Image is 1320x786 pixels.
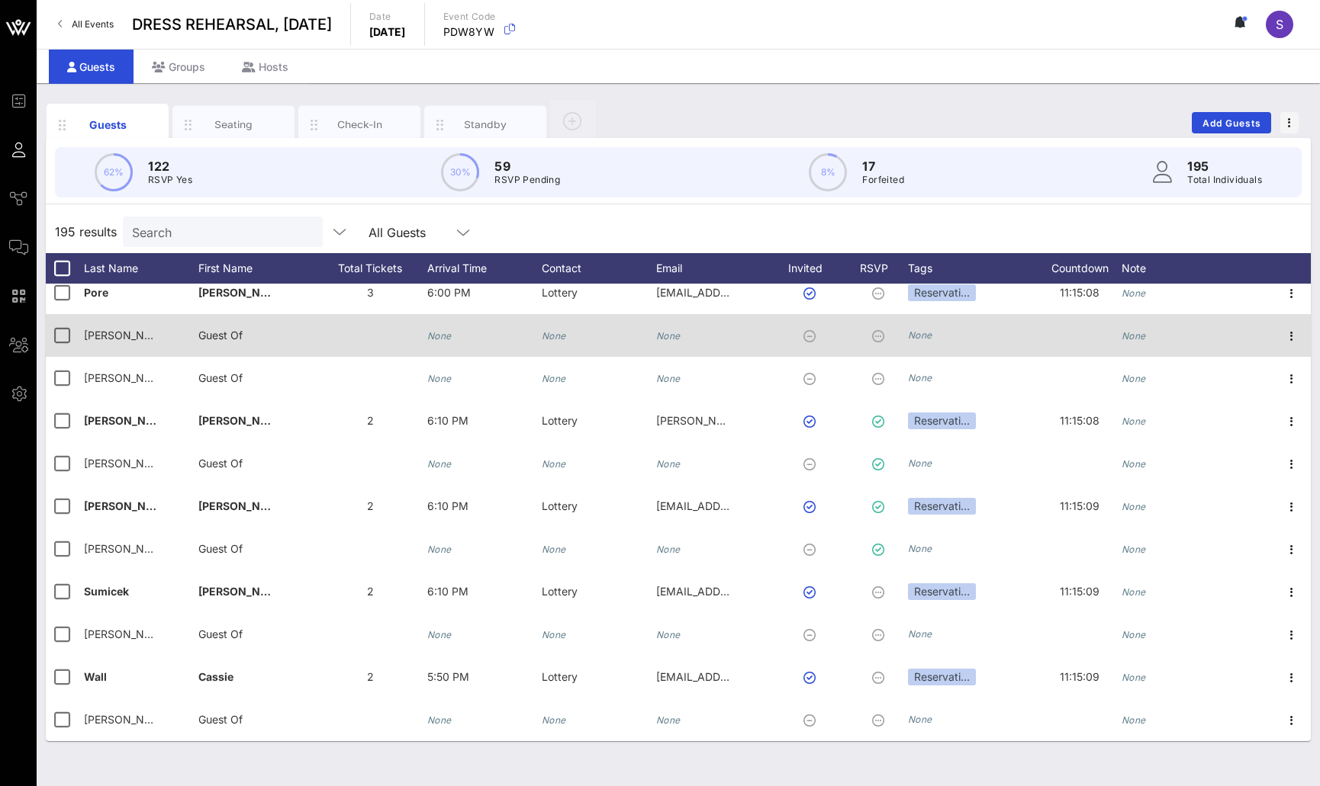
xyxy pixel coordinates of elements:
[656,253,771,284] div: Email
[359,217,481,247] div: All Guests
[908,457,932,469] i: None
[656,286,840,299] span: [EMAIL_ADDRESS][DOMAIN_NAME]
[369,9,406,24] p: Date
[908,253,1038,284] div: Tags
[313,656,427,698] div: 2
[656,330,681,342] i: None
[1122,415,1146,427] i: None
[1122,629,1146,640] i: None
[84,414,174,427] span: [PERSON_NAME]
[198,585,288,598] span: [PERSON_NAME]
[1122,672,1146,683] i: None
[148,157,192,175] p: 122
[542,670,578,683] span: Lottery
[84,499,174,512] span: [PERSON_NAME]
[1060,502,1099,511] span: 11:15:09
[1122,544,1146,555] i: None
[542,330,566,342] i: None
[84,542,172,555] span: [PERSON_NAME]
[656,373,681,384] i: None
[313,253,427,284] div: Total Tickets
[84,329,172,342] span: [PERSON_NAME]
[198,286,288,299] span: [PERSON_NAME]
[55,223,117,241] span: 195 results
[313,399,427,442] div: 2
[84,371,172,384] span: [PERSON_NAME]
[908,284,976,301] div: Reservati…
[656,458,681,470] i: None
[84,585,129,598] span: Sumicek
[134,50,224,84] div: Groups
[1122,373,1146,384] i: None
[427,330,452,342] i: None
[224,50,307,84] div: Hosts
[908,583,976,600] div: Reservati…
[1060,288,1099,297] span: 11:15:08
[771,253,855,284] div: Invited
[908,498,976,515] div: Reservati…
[656,499,840,512] span: [EMAIL_ADDRESS][DOMAIN_NAME]
[427,714,452,726] i: None
[132,13,332,36] span: DRESS REHEARSAL, [DATE]
[1187,172,1262,188] p: Total Individuals
[542,499,578,512] span: Lottery
[855,253,908,284] div: RSVP
[198,371,243,384] span: Guest Of
[427,629,452,640] i: None
[908,714,932,725] i: None
[862,172,904,188] p: Forfeited
[427,585,468,598] span: 6:10 PM
[369,24,406,40] p: [DATE]
[1122,586,1146,598] i: None
[427,499,468,512] span: 6:10 PM
[1122,458,1146,470] i: None
[1122,330,1146,342] i: None
[84,670,107,683] span: Wall
[74,117,142,133] div: Guests
[908,669,976,685] div: Reservati…
[198,627,243,640] span: Guest Of
[84,286,108,299] span: Pore
[1060,416,1099,425] span: 11:15:08
[443,24,496,40] p: PDW8YW
[1122,253,1236,284] div: Note
[427,373,452,384] i: None
[326,117,394,132] div: Check-In
[198,670,233,683] span: Cassie
[542,544,566,555] i: None
[427,670,469,683] span: 5:50 PM
[908,329,932,341] i: None
[656,414,928,427] span: [PERSON_NAME][EMAIL_ADDRESS][DOMAIN_NAME]
[542,414,578,427] span: Lottery
[198,414,288,427] span: [PERSON_NAME]
[542,714,566,726] i: None
[494,172,560,188] p: RSVP Pending
[452,117,520,132] div: Standby
[1060,672,1099,682] span: 11:15:09
[427,544,452,555] i: None
[313,485,427,528] div: 2
[656,670,840,683] span: [EMAIL_ADDRESS][DOMAIN_NAME]
[427,253,542,284] div: Arrival Time
[84,457,172,470] span: [PERSON_NAME]
[656,714,681,726] i: None
[84,713,172,726] span: [PERSON_NAME]
[1060,587,1099,596] span: 11:15:09
[49,50,134,84] div: Guests
[200,117,268,132] div: Seating
[49,12,123,37] a: All Events
[494,157,560,175] p: 59
[542,585,578,598] span: Lottery
[542,373,566,384] i: None
[1187,157,1262,175] p: 195
[198,499,288,512] span: [PERSON_NAME]
[1276,17,1283,32] span: S
[862,157,904,175] p: 17
[542,629,566,640] i: None
[443,9,496,24] p: Event Code
[427,458,452,470] i: None
[1122,287,1146,299] i: None
[198,542,243,555] span: Guest Of
[198,329,243,342] span: Guest Of
[908,628,932,640] i: None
